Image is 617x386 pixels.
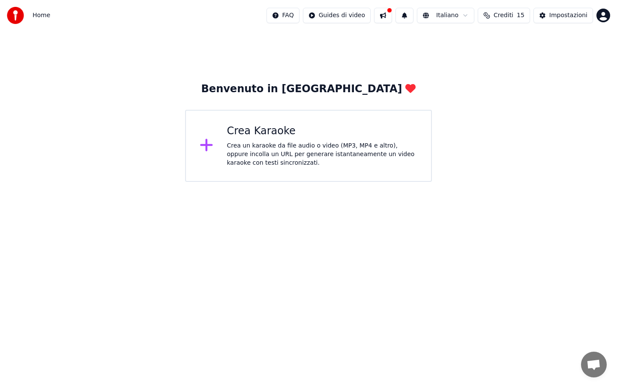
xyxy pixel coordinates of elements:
[533,8,593,23] button: Impostazioni
[201,82,416,96] div: Benvenuto in [GEOGRAPHIC_DATA]
[7,7,24,24] img: youka
[33,11,50,20] nav: breadcrumb
[33,11,50,20] span: Home
[494,11,513,20] span: Crediti
[581,352,607,377] div: Aprire la chat
[227,142,418,167] div: Crea un karaoke da file audio o video (MP3, MP4 e altro), oppure incolla un URL per generare ista...
[267,8,300,23] button: FAQ
[517,11,524,20] span: 15
[303,8,371,23] button: Guides di video
[478,8,530,23] button: Crediti15
[549,11,587,20] div: Impostazioni
[227,124,418,138] div: Crea Karaoke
